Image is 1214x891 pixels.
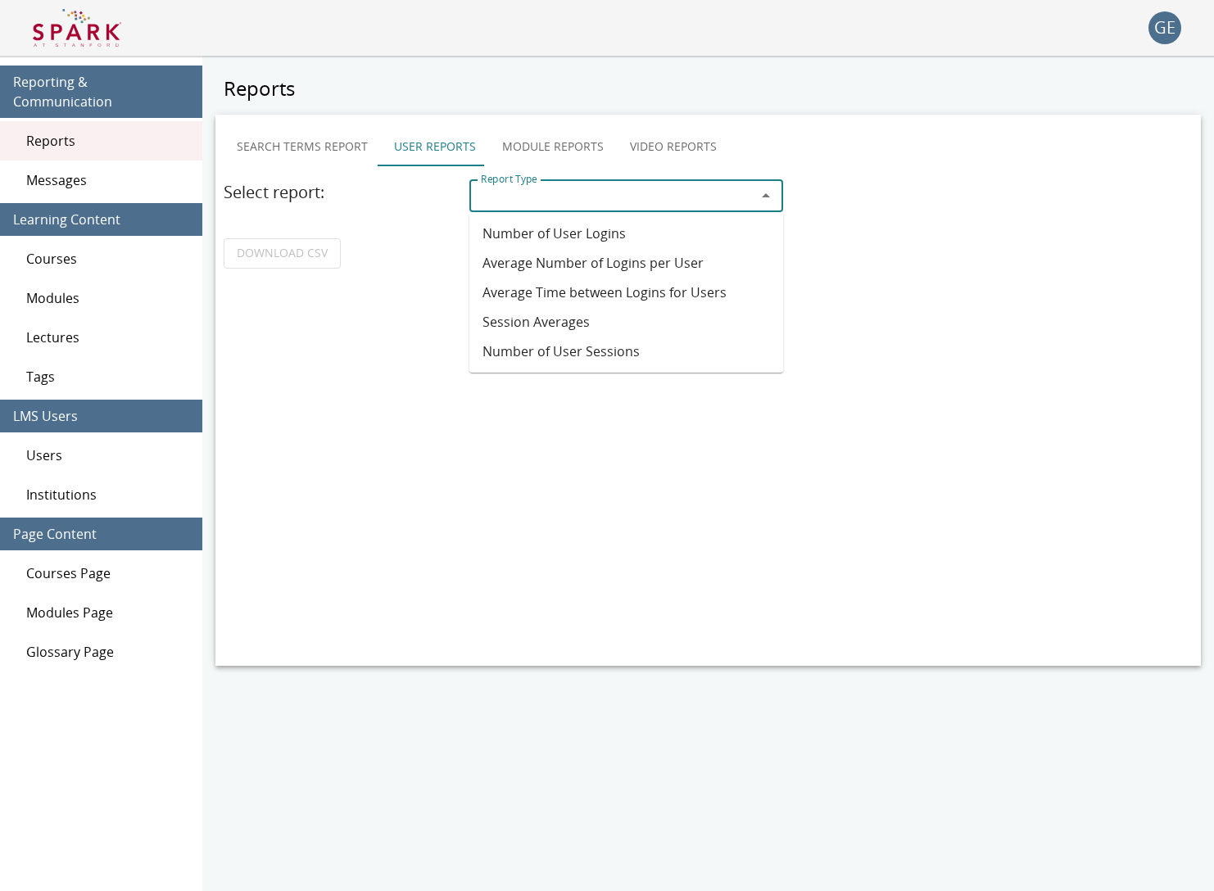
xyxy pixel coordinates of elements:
[26,288,189,308] span: Modules
[469,278,784,307] li: Average Time between Logins for Users
[1148,11,1181,44] button: account of current user
[26,170,189,190] span: Messages
[33,8,121,47] img: Logo of SPARK at Stanford
[489,127,617,166] button: Module Reports
[224,127,381,166] button: Search Terms Report
[469,307,784,337] li: Session Averages
[13,524,189,544] span: Page Content
[224,127,1193,166] div: report types
[26,249,189,269] span: Courses
[1148,11,1181,44] div: GE
[26,328,189,347] span: Lectures
[26,485,189,504] span: Institutions
[26,131,189,151] span: Reports
[26,367,189,387] span: Tags
[13,210,189,229] span: Learning Content
[26,642,189,662] span: Glossary Page
[469,219,784,248] li: Number of User Logins
[754,184,777,207] button: Close
[26,603,189,622] span: Modules Page
[224,179,456,206] h6: Select report:
[469,248,784,278] li: Average Number of Logins per User
[381,127,489,166] button: User Reports
[481,172,537,186] label: Report Type
[215,75,1201,102] h5: Reports
[13,406,189,426] span: LMS Users
[26,563,189,583] span: Courses Page
[469,337,784,366] li: Number of User Sessions
[13,72,189,111] span: Reporting & Communication
[26,445,189,465] span: Users
[617,127,730,166] button: Video Reports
